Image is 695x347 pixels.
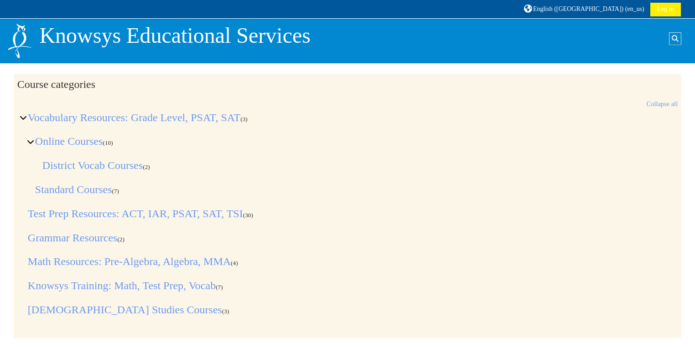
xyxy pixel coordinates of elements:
[143,163,150,170] span: Number of courses
[39,22,311,49] p: Knowsys Educational Services
[243,212,253,219] span: Number of courses
[28,112,240,123] a: Vocabulary Resources: Grade Level, PSAT, SAT
[7,22,32,59] img: Logo
[7,36,32,44] a: Home
[103,139,113,146] span: Number of courses
[28,304,222,316] a: [DEMOGRAPHIC_DATA] Studies Courses
[523,2,646,16] a: English ([GEOGRAPHIC_DATA]) ‎(en_us)‎
[647,100,678,107] a: Collapse all
[35,184,112,195] a: Standard Courses
[17,78,678,91] h2: Course categories
[216,284,223,291] span: Number of courses
[240,116,248,122] span: Number of courses
[650,3,681,16] a: Log in
[28,280,216,291] a: Knowsys Training: Math, Test Prep, Vocab
[112,188,119,194] span: Number of courses
[28,208,243,219] a: Test Prep Resources: ACT, IAR, PSAT, SAT, TSI
[42,159,143,171] a: District Vocab Courses
[28,255,231,267] a: Math Resources: Pre-Algebra, Algebra, MMA
[231,260,238,266] span: Number of courses
[28,232,118,244] a: Grammar Resources
[533,5,644,12] span: English ([GEOGRAPHIC_DATA]) ‎(en_us)‎
[35,135,103,147] a: Online Courses
[222,308,229,315] span: Number of courses
[117,236,124,243] span: Number of courses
